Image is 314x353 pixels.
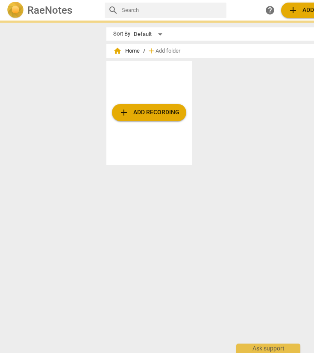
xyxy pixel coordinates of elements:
[265,5,275,15] span: help
[143,48,145,54] span: /
[236,344,300,353] div: Ask support
[288,5,298,15] span: add
[112,104,186,121] button: Upload
[27,4,72,16] h2: RaeNotes
[134,27,165,41] div: Default
[119,107,179,118] span: Add recording
[113,31,130,37] div: Sort By
[262,3,278,18] a: Help
[122,3,223,17] input: Search
[108,5,118,15] span: search
[7,2,24,19] img: Logo
[113,47,140,55] span: Home
[113,47,122,55] span: home
[119,107,129,118] span: add
[156,48,180,54] span: Add folder
[7,2,98,19] a: LogoRaeNotes
[147,47,156,55] span: add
